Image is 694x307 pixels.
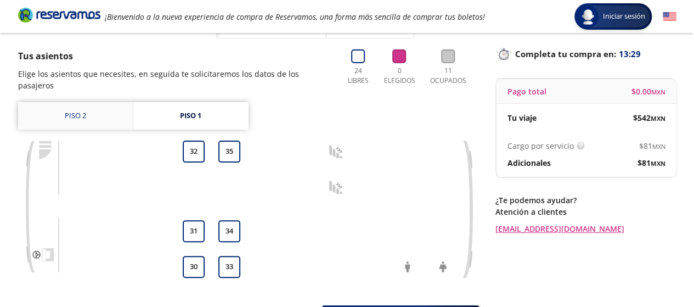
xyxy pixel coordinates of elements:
[105,12,485,22] em: ¡Bienvenido a la nueva experiencia de compra de Reservamos, una forma más sencilla de comprar tus...
[507,157,551,169] p: Adicionales
[133,102,249,130] a: Piso 1
[495,194,676,206] p: ¿Te podemos ayudar?
[18,7,100,26] a: Brand Logo
[507,86,546,97] p: Pago total
[495,206,676,217] p: Atención a clientes
[652,142,665,150] small: MXN
[218,220,240,242] button: 34
[218,256,240,278] button: 33
[18,7,100,23] i: Brand Logo
[343,66,373,86] p: 24 Libres
[18,102,133,130] a: Piso 2
[426,66,471,86] p: 11 Ocupados
[619,48,641,60] span: 13:29
[495,223,676,235] a: [EMAIL_ADDRESS][DOMAIN_NAME]
[639,140,665,152] span: $ 81
[183,141,205,163] button: 32
[651,159,665,168] small: MXN
[183,220,205,242] button: 31
[633,112,665,124] span: $ 542
[507,112,537,124] p: Tu viaje
[18,49,332,63] p: Tus asientos
[381,66,417,86] p: 0 Elegidos
[180,110,201,121] div: Piso 1
[183,256,205,278] button: 30
[631,86,665,97] span: $ 0.00
[637,157,665,169] span: $ 81
[507,140,574,152] p: Cargo por servicio
[18,68,332,91] p: Elige los asientos que necesites, en seguida te solicitaremos los datos de los pasajeros
[218,141,240,163] button: 35
[663,10,676,24] button: English
[651,114,665,122] small: MXN
[599,11,650,22] span: Iniciar sesión
[651,88,665,96] small: MXN
[495,46,676,62] p: Completa tu compra en :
